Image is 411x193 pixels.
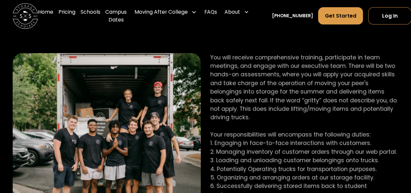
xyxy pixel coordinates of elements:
a: Get Started [318,7,363,24]
a: Campus Dates [105,3,127,29]
div: About [225,8,240,16]
div: About [222,3,251,21]
a: Schools [81,3,100,29]
a: home [13,3,38,29]
div: Moving After College [132,3,199,21]
a: FAQs [204,3,217,29]
a: [PHONE_NUMBER] [272,13,313,20]
a: Pricing [58,3,75,29]
div: Moving After College [135,8,188,16]
a: Home [38,3,53,29]
img: Storage Scholars main logo [13,3,38,29]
